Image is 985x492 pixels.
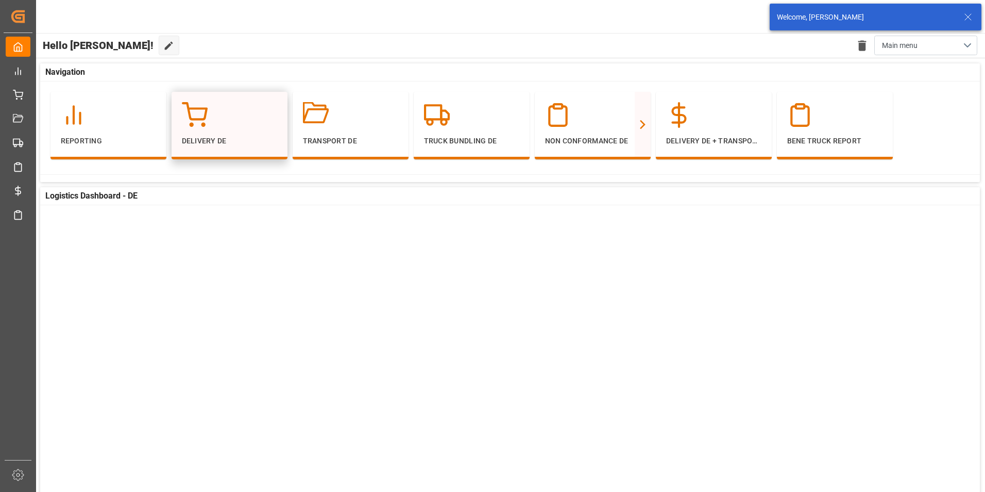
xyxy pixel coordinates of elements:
span: Logistics Dashboard - DE [45,190,138,202]
p: Non Conformance DE [545,136,640,146]
p: Reporting [61,136,156,146]
p: BeNe Truck Report [787,136,882,146]
span: Hello [PERSON_NAME]! [43,36,154,55]
span: Main menu [882,40,918,51]
p: Delivery DE + Transport Cost [666,136,761,146]
p: Truck Bundling DE [424,136,519,146]
p: Transport DE [303,136,398,146]
span: Navigation [45,66,85,78]
p: Delivery DE [182,136,277,146]
div: Welcome, [PERSON_NAME] [777,12,954,23]
button: open menu [874,36,977,55]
